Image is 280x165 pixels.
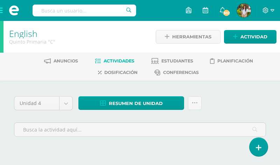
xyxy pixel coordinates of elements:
a: Resumen de unidad [78,96,184,110]
span: Conferencias [163,70,199,75]
span: Planificación [217,58,253,63]
span: Dosificación [104,70,138,75]
span: Actividades [104,58,134,63]
h1: English [9,29,147,38]
span: Resumen de unidad [109,97,163,110]
img: 1621038d812b49b4a02ed4f78ccdb9d2.png [237,3,251,17]
a: Actividades [95,55,134,67]
span: Anuncios [54,58,78,63]
a: Actividad [224,30,276,44]
a: Unidad 4 [14,97,72,110]
span: 302 [223,9,230,17]
input: Busca un usuario... [33,5,136,16]
a: Planificación [210,55,253,67]
span: Herramientas [172,30,211,43]
a: Dosificación [98,67,138,78]
span: Actividad [240,30,267,43]
input: Busca la actividad aquí... [14,123,266,136]
span: Estudiantes [161,58,193,63]
a: Conferencias [154,67,199,78]
a: Anuncios [44,55,78,67]
a: Estudiantes [151,55,193,67]
a: English [9,28,37,39]
a: Herramientas [156,30,220,44]
span: Unidad 4 [20,97,54,110]
div: Quinto Primaria 'C' [9,38,147,45]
